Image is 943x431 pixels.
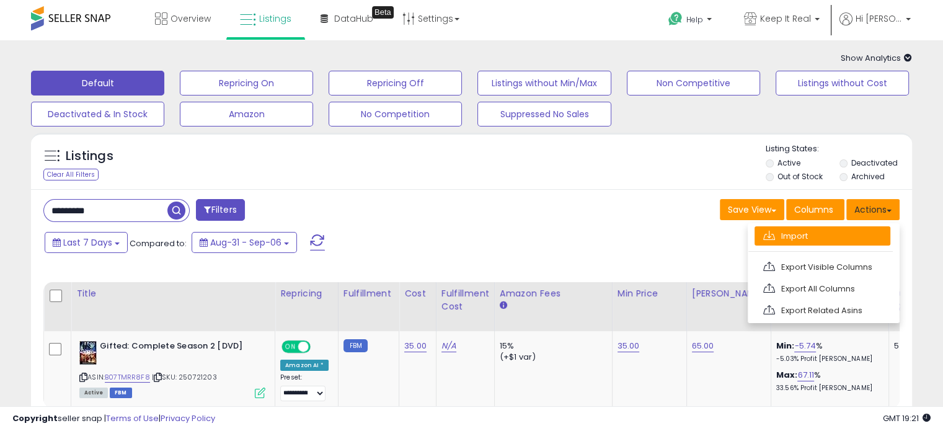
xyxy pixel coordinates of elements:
a: 35.00 [404,340,427,352]
b: Max: [776,369,798,381]
span: 2025-09-14 19:21 GMT [883,412,931,424]
div: 5 [894,340,932,352]
button: Columns [786,199,844,220]
b: Gifted: Complete Season 2 [DVD] [100,340,250,355]
button: Filters [196,199,244,221]
div: Clear All Filters [43,169,99,180]
a: Export Related Asins [755,301,890,320]
button: Actions [846,199,900,220]
div: seller snap | | [12,413,215,425]
label: Active [777,158,800,168]
span: Columns [794,203,833,216]
span: Help [686,14,703,25]
button: Aug-31 - Sep-06 [192,232,297,253]
label: Archived [851,171,884,182]
span: | SKU: 250721203 [152,372,217,382]
div: Fulfillment [343,287,394,300]
button: Repricing Off [329,71,462,96]
small: FBM [343,339,368,352]
button: Deactivated & In Stock [31,102,164,127]
div: % [776,340,879,363]
span: Show Analytics [841,52,912,64]
a: -5.74 [794,340,816,352]
a: 67.11 [797,369,814,381]
span: DataHub [334,12,373,25]
div: Amazon Fees [500,287,607,300]
div: [PERSON_NAME] [692,287,766,300]
div: Cost [404,287,431,300]
a: Import [755,226,890,246]
span: Compared to: [130,238,187,249]
span: Hi [PERSON_NAME] [856,12,902,25]
button: Listings without Min/Max [477,71,611,96]
a: Hi [PERSON_NAME] [839,12,911,40]
div: ASIN: [79,340,265,397]
button: Amazon [180,102,313,127]
span: OFF [309,342,329,352]
span: ON [283,342,298,352]
div: Repricing [280,287,333,300]
span: FBM [110,388,132,398]
a: Export Visible Columns [755,257,890,277]
span: Keep It Real [760,12,811,25]
div: (+$1 var) [500,352,603,363]
th: The percentage added to the cost of goods (COGS) that forms the calculator for Min & Max prices. [771,282,888,331]
a: Export All Columns [755,279,890,298]
div: Min Price [618,287,681,300]
button: No Competition [329,102,462,127]
div: Amazon AI * [280,360,329,371]
strong: Copyright [12,412,58,424]
div: Tooltip anchor [372,6,394,19]
p: -5.03% Profit [PERSON_NAME] [776,355,879,363]
a: 65.00 [692,340,714,352]
a: Help [658,2,724,40]
p: Listing States: [766,143,912,155]
button: Listings without Cost [776,71,909,96]
label: Deactivated [851,158,897,168]
small: Amazon Fees. [500,300,507,311]
span: Last 7 Days [63,236,112,249]
a: Terms of Use [106,412,159,424]
a: N/A [441,340,456,352]
div: Preset: [280,373,329,401]
span: All listings currently available for purchase on Amazon [79,388,108,398]
span: Aug-31 - Sep-06 [210,236,281,249]
button: Non Competitive [627,71,760,96]
button: Repricing On [180,71,313,96]
b: Min: [776,340,795,352]
button: Save View [720,199,784,220]
label: Out of Stock [777,171,823,182]
div: Title [76,287,270,300]
button: Suppressed No Sales [477,102,611,127]
i: Get Help [668,11,683,27]
a: 35.00 [618,340,640,352]
span: Overview [170,12,211,25]
a: B07TMRR8F8 [105,372,150,383]
div: % [776,370,879,393]
button: Default [31,71,164,96]
div: 15% [500,340,603,352]
img: 51WzNQeuXgL._SL40_.jpg [79,340,97,365]
p: 33.56% Profit [PERSON_NAME] [776,384,879,393]
button: Last 7 Days [45,232,128,253]
span: Listings [259,12,291,25]
a: Privacy Policy [161,412,215,424]
div: Fulfillment Cost [441,287,489,313]
h5: Listings [66,148,113,165]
